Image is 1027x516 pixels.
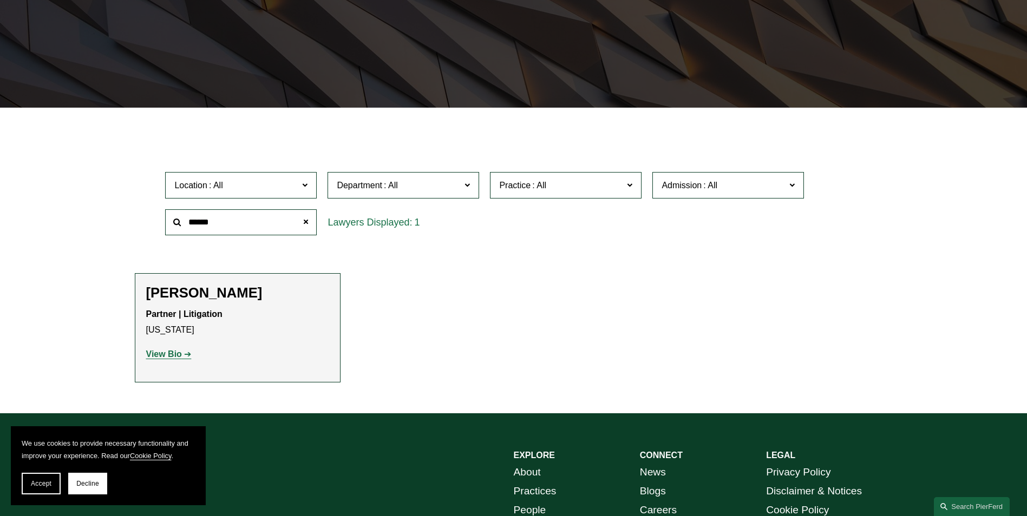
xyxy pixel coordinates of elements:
[662,181,702,190] span: Admission
[414,217,420,228] span: 1
[499,181,531,190] span: Practice
[146,349,192,359] a: View Bio
[146,285,329,301] h2: [PERSON_NAME]
[766,482,862,501] a: Disclaimer & Notices
[766,451,795,460] strong: LEGAL
[934,497,1010,516] a: Search this site
[130,452,172,460] a: Cookie Policy
[514,451,555,460] strong: EXPLORE
[640,451,683,460] strong: CONNECT
[640,463,666,482] a: News
[146,349,182,359] strong: View Bio
[514,463,541,482] a: About
[22,437,195,462] p: We use cookies to provide necessary functionality and improve your experience. Read our .
[174,181,207,190] span: Location
[31,480,51,487] span: Accept
[11,426,206,505] section: Cookie banner
[514,482,557,501] a: Practices
[337,181,382,190] span: Department
[146,309,223,319] strong: Partner | Litigation
[640,482,666,501] a: Blogs
[146,307,329,338] p: [US_STATE]
[76,480,99,487] span: Decline
[68,473,107,494] button: Decline
[22,473,61,494] button: Accept
[766,463,830,482] a: Privacy Policy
